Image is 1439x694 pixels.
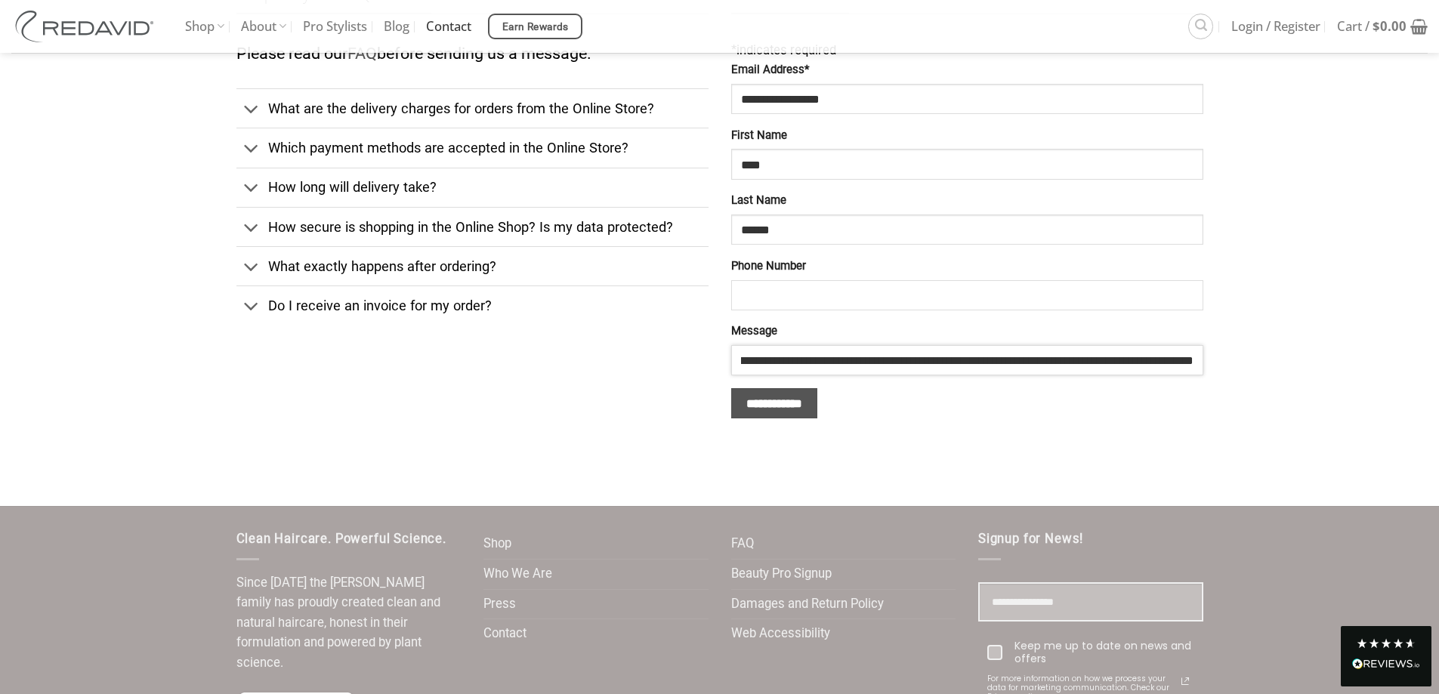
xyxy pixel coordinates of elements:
[1356,637,1416,649] div: 4.8 Stars
[1176,672,1194,690] svg: link icon
[1188,14,1213,39] a: Search
[731,619,830,649] a: Web Accessibility
[1373,17,1380,35] span: $
[236,128,709,167] a: Toggle Which payment methods are accepted in the Online Store?
[236,246,709,285] a: Toggle What exactly happens after ordering?
[483,560,552,589] a: Who We Are
[1352,655,1420,675] div: Read All Reviews
[731,127,1203,145] label: First Name
[731,258,1203,276] label: Phone Number
[236,211,267,245] button: Toggle
[236,251,267,284] button: Toggle
[1231,8,1320,45] span: Login / Register
[268,298,492,313] span: Do I receive an invoice for my order?
[483,590,516,619] a: Press
[1014,640,1194,665] div: Keep me up to date on news and offers
[236,532,446,546] span: Clean Haircare. Powerful Science.
[236,290,267,323] button: Toggle
[268,100,654,116] span: What are the delivery charges for orders from the Online Store?
[268,140,628,156] span: Which payment methods are accepted in the Online Store?
[978,532,1083,546] span: Signup for News!
[1176,672,1194,690] a: Read our Privacy Policy
[236,207,709,246] a: Toggle How secure is shopping in the Online Shop? Is my data protected?
[731,529,754,559] a: FAQ
[731,590,884,619] a: Damages and Return Policy
[268,219,673,235] span: How secure is shopping in the Online Shop? Is my data protected?
[1337,8,1407,45] span: Cart /
[502,19,569,35] span: Earn Rewards
[236,573,462,674] p: Since [DATE] the [PERSON_NAME] family has proudly created clean and natural haircare, honest in t...
[236,172,267,205] button: Toggle
[488,14,582,39] a: Earn Rewards
[236,93,267,126] button: Toggle
[236,88,709,128] a: Toggle What are the delivery charges for orders from the Online Store?
[483,529,511,559] a: Shop
[731,322,1203,341] label: Message
[483,619,527,649] a: Contact
[236,41,709,67] p: Please read our before sending us a message.
[236,285,709,325] a: Toggle Do I receive an invoice for my order?
[1341,626,1431,686] div: Read All Reviews
[268,258,496,274] span: What exactly happens after ordering?
[731,61,1203,79] label: Email Address
[1352,659,1420,669] img: REVIEWS.io
[236,168,709,207] a: Toggle How long will delivery take?
[731,192,1203,210] label: Last Name
[268,179,437,195] span: How long will delivery take?
[236,133,267,166] button: Toggle
[978,582,1203,622] input: Email field
[1373,17,1407,35] bdi: 0.00
[731,560,832,589] a: Beauty Pro Signup
[11,11,162,42] img: REDAVID Salon Products | United States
